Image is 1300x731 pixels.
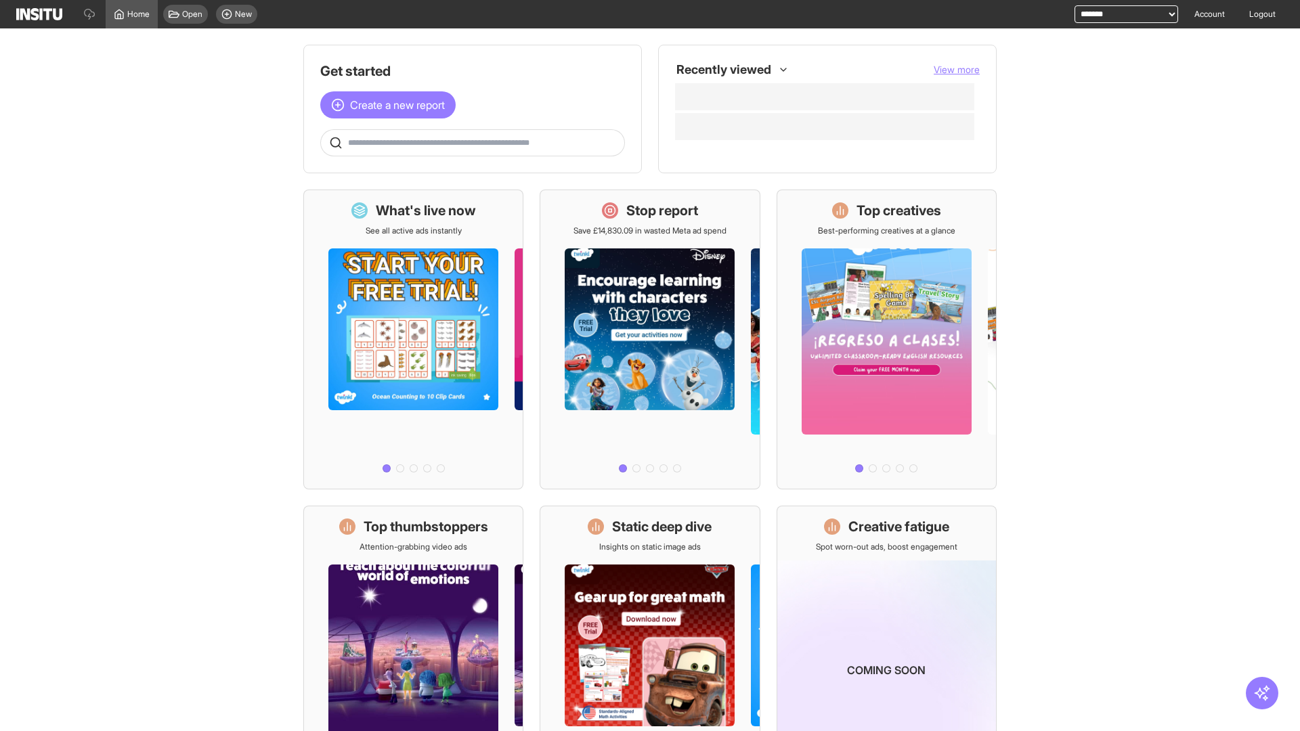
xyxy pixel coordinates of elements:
span: View more [934,64,980,75]
img: Logo [16,8,62,20]
h1: Static deep dive [612,517,712,536]
a: Top creativesBest-performing creatives at a glance [777,190,997,489]
span: New [235,9,252,20]
h1: Top thumbstoppers [364,517,488,536]
a: What's live nowSee all active ads instantly [303,190,523,489]
p: Best-performing creatives at a glance [818,225,955,236]
h1: Top creatives [857,201,941,220]
span: Create a new report [350,97,445,113]
h1: Get started [320,62,625,81]
p: See all active ads instantly [366,225,462,236]
span: Open [182,9,202,20]
p: Insights on static image ads [599,541,701,552]
p: Save £14,830.09 in wasted Meta ad spend [573,225,727,236]
p: Attention-grabbing video ads [360,541,467,552]
span: Home [127,9,150,20]
button: View more [934,63,980,76]
button: Create a new report [320,91,456,118]
h1: Stop report [626,201,698,220]
a: Stop reportSave £14,830.09 in wasted Meta ad spend [540,190,760,489]
h1: What's live now [376,201,476,220]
